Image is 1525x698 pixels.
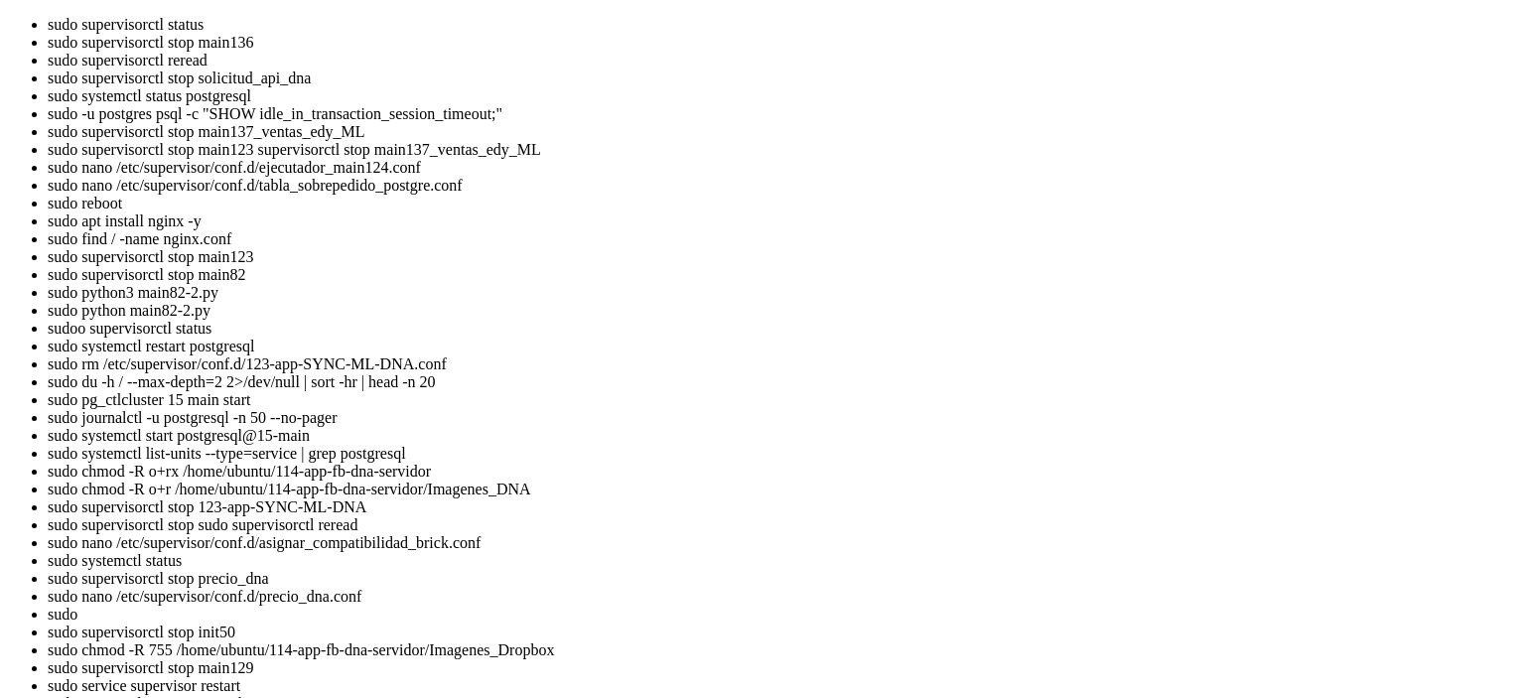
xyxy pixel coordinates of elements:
[48,248,1517,266] li: sudo supervisorctl stop main123
[8,548,159,564] span: ubuntu@vps-c97ec571
[8,160,1266,177] x-row: main41_10 RUNNING pid 881, uptime 9 days, 3:01:55
[48,195,1517,212] li: sudo reboot
[8,531,1266,548] x-row: venta3-[PERSON_NAME] FATAL Exited too quickly (process log may have details)
[8,126,1266,143] x-row: main41-5 RUNNING pid 879, uptime 9 days, 3:01:55
[48,391,1517,409] li: sudo pg_ctlcluster 15 main start
[48,588,1517,606] li: sudo nano /etc/supervisor/conf.d/precio_dna.conf
[48,445,1517,463] li: sudo systemctl list-units --type=service | grep postgresql
[48,177,1517,195] li: sudo nano /etc/supervisor/conf.d/tabla_sobrepedido_postgre.conf
[8,75,1266,92] x-row: main41-2 RUNNING pid 876, uptime 9 days, 3:01:55
[8,59,1266,75] x-row: main150 RUNNING pid 875, uptime 9 days, 3:01:55
[8,227,1266,244] x-row: main41_14 RUNNING pid 891, uptime 9 days, 3:01:54
[8,143,1266,160] x-row: main41-6 RUNNING pid 880, uptime 9 days, 3:01:55
[48,624,1517,641] li: sudo supervisorctl stop init50
[8,548,1266,565] x-row: : $ sudo
[8,464,1266,481] x-row: venta1-[PERSON_NAME] RUNNING pid 2346111, uptime 1:13:51
[48,570,1517,588] li: sudo supervisorctl stop precio_dna
[48,284,1517,302] li: sudo python3 main82-2.py
[234,548,242,565] div: (27, 32)
[48,552,1517,570] li: sudo systemctl status
[8,312,1266,329] x-row: mandar09 FATAL Exited too quickly (process log may have details)
[48,87,1517,105] li: sudo systemctl status postgresql
[48,141,1517,159] li: sudo supervisorctl stop main123 supervisorctl stop main137_ventas_edy_ML
[48,159,1517,177] li: sudo nano /etc/supervisor/conf.d/ejecutador_main124.conf
[48,463,1517,481] li: sudo chmod -R o+rx /home/ubuntu/114-app-fb-dna-servidor
[8,481,1266,497] x-row: venta2 RUNNING pid 2346117, uptime 1:13:51
[48,302,1517,320] li: sudo python main82-2.py
[48,606,1517,624] li: sudo
[8,396,1266,413] x-row: subida1_edy FATAL Exited too quickly (process log may have details)
[48,70,1517,87] li: sudo supervisorctl stop solicitud_api_dna
[48,52,1517,70] li: sudo supervisorctl reread
[8,329,1266,346] x-row: mandar1 FATAL Exited too quickly (process log may have details)
[8,109,1266,126] x-row: main41-4 RUNNING pid 878, uptime 9 days, 3:01:55
[8,413,1266,430] x-row: suegro_ventas RUNNING pid 961, uptime 9 days, 3:01:54
[8,362,1266,379] x-row: solicitud_api_dna RUNNING pid 945, uptime 9 days, 3:01:54
[8,261,1266,278] x-row: main41_9 RUNNING pid 893, uptime 9 days, 3:01:54
[8,8,1266,25] x-row: main137_ventas_alan_ML RUNNING pid 864, uptime 9 days, 3:01:55
[8,447,1266,464] x-row: venta1 RUNNING pid 2346116, uptime 1:13:51
[48,320,1517,338] li: sudoo supervisorctl status
[48,427,1517,445] li: sudo systemctl start postgresql@15-main
[48,355,1517,373] li: sudo rm /etc/supervisor/conf.d/123-app-SYNC-ML-DNA.conf
[8,42,1266,59] x-row: main149 RUNNING pid 874, uptime 9 days, 3:01:55
[48,516,1517,534] li: sudo supervisorctl stop sudo supervisorctl reread
[8,346,1266,362] x-row: reiniciador_ficheros_operativo RUNNING pid 935, uptime 9 days, 3:01:54
[8,497,1266,514] x-row: venta21 RUNNING pid 2346114, uptime 1:13:51
[8,177,1266,194] x-row: main41_11 RUNNING pid 882, uptime 9 days, 3:01:55
[8,430,1266,447] x-row: tabla_stock_odoo RUNNING pid 1335, uptime 9 days, 3:01:45
[48,498,1517,516] li: sudo supervisorctl stop 123-app-SYNC-ML-DNA
[8,25,1266,42] x-row: main137_ventas_edy_ML RUNNING pid 2359577, uptime 0:11:56
[48,123,1517,141] li: sudo supervisorctl stop main137_ventas_edy_ML
[48,34,1517,52] li: sudo supervisorctl stop main136
[48,266,1517,284] li: sudo supervisorctl stop main82
[48,659,1517,677] li: sudo supervisorctl stop main129
[8,514,1266,531] x-row: venta3 RUNNING pid 2346108, uptime 1:13:51
[48,338,1517,355] li: sudo systemctl restart postgresql
[8,278,1266,295] x-row: main54 RUNNING pid 2346102, uptime 1:13:51
[8,194,1266,210] x-row: main41_12 RUNNING pid 883, uptime 9 days, 3:01:54
[48,105,1517,123] li: sudo -u postgres psql -c "SHOW idle_in_transaction_session_timeout;"
[48,481,1517,498] li: sudo chmod -R o+r /home/ubuntu/114-app-fb-dna-servidor/Imagenes_DNA
[48,534,1517,552] li: sudo nano /etc/supervisor/conf.d/asignar_compatibilidad_brick.conf
[48,373,1517,391] li: sudo du -h / --max-depth=2 2>/dev/null | sort -hr | head -n 20
[48,230,1517,248] li: sudo find / -name nginx.conf
[8,92,1266,109] x-row: main41-3 RUNNING pid 877, uptime 9 days, 3:01:55
[8,244,1266,261] x-row: main41_8 RUNNING pid 892, uptime 9 days, 3:01:54
[167,548,175,564] span: ~
[48,212,1517,230] li: sudo apt install nginx -y
[8,379,1266,396] x-row: subida1-[PERSON_NAME] FATAL Exited too quickly (process log may have details)
[48,16,1517,34] li: sudo supervisorctl status
[48,641,1517,659] li: sudo chmod -R 755 /home/ubuntu/114-app-fb-dna-servidor/Imagenes_Dropbox
[8,295,1266,312] x-row: main55 RUNNING pid 2346113, uptime 1:13:51
[8,210,1266,227] x-row: main41_13 RUNNING pid 890, uptime 9 days, 3:01:54
[48,409,1517,427] li: sudo journalctl -u postgresql -n 50 --no-pager
[48,677,1517,695] li: sudo service supervisor restart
